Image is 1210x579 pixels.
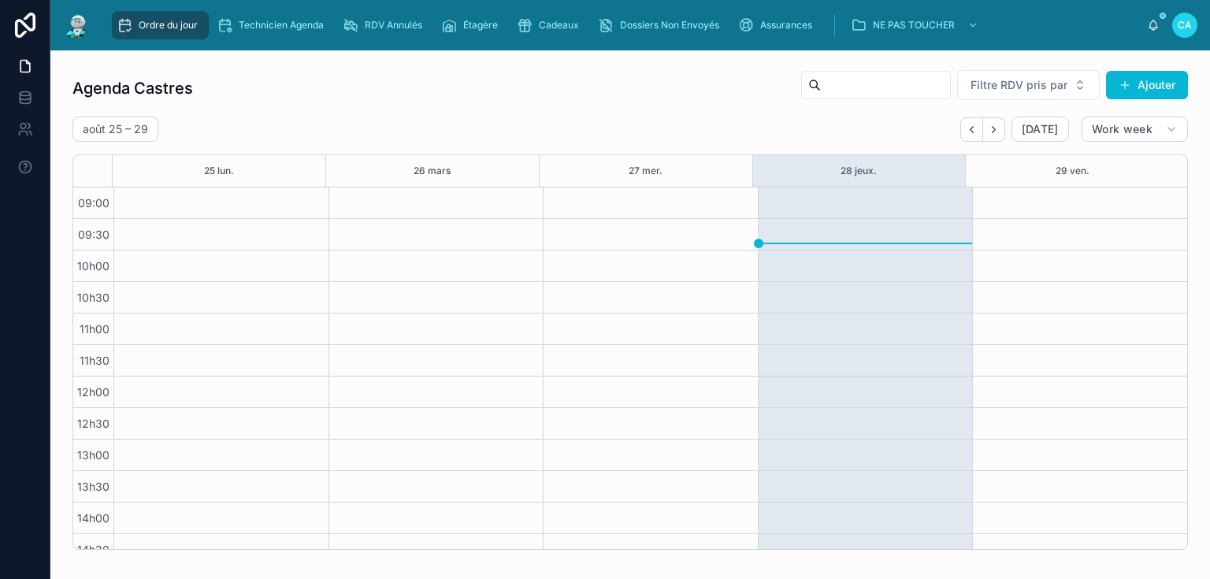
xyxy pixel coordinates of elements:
font: 27 mer. [629,165,663,176]
font: NE PAS TOUCHER [873,19,955,31]
font: 12h30 [77,417,109,430]
font: Étagère [463,19,498,31]
font: 11h00 [80,322,109,336]
font: 29 ven. [1056,165,1089,176]
button: 26 mars [414,155,451,187]
font: Technicien Agenda [239,19,324,31]
font: 09:30 [78,228,109,241]
span: [DATE] [1022,122,1059,136]
a: Étagère [436,11,509,39]
font: 09:00 [78,196,109,210]
font: 13h30 [77,480,109,493]
font: 14h30 [77,543,109,556]
button: Work week [1082,117,1188,142]
font: Ajouter [1138,78,1175,91]
a: Assurances [733,11,823,39]
button: 27 mer. [629,155,663,187]
a: Technicien Agenda [212,11,335,39]
button: Ajouter [1106,71,1188,99]
button: [DATE] [1011,117,1069,142]
font: 10h30 [77,291,109,304]
font: 13h00 [77,448,109,462]
button: Back [960,117,983,142]
a: RDV Annulés [338,11,433,39]
font: RDV Annulés [365,19,422,31]
a: Ordre du jour [112,11,209,39]
a: Dossiers Non Envoyés [593,11,730,39]
a: Cadeaux [512,11,590,39]
button: Next [983,117,1005,142]
button: 28 jeux. [841,155,877,187]
div: contenu déroulant [104,8,1147,43]
img: Logo de l'application [63,13,91,38]
font: Assurances [760,19,812,31]
font: 10h00 [77,259,109,273]
a: NE PAS TOUCHER [846,11,986,39]
button: Bouton de sélection [957,70,1100,100]
font: 25 lun. [204,165,234,176]
font: 12h00 [77,385,109,399]
font: Ordre du jour [139,19,198,31]
font: Filtre RDV pris par [971,78,1067,91]
font: 11h30 [80,354,109,367]
font: 26 mars [414,165,451,176]
font: Dossiers Non Envoyés [620,19,719,31]
button: 29 ven. [1056,155,1089,187]
h2: août 25 – 29 [83,121,148,137]
font: Agenda Castres [72,79,193,98]
font: Cadeaux [539,19,579,31]
font: 14h00 [77,511,109,525]
font: 28 jeux. [841,165,877,176]
button: 25 lun. [204,155,234,187]
span: Work week [1092,122,1152,136]
font: CA [1178,19,1192,31]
